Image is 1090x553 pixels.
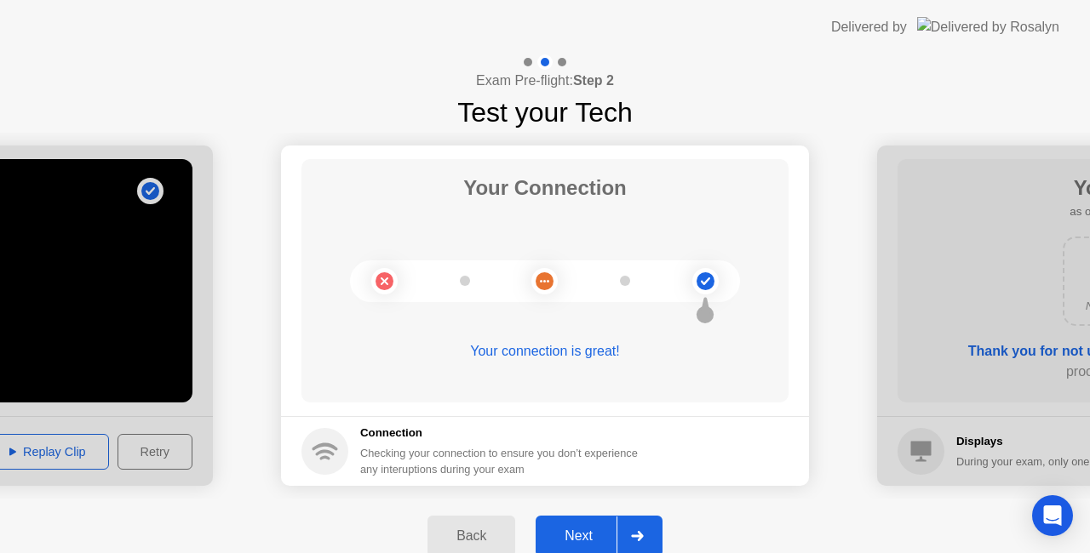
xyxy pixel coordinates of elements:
[831,17,907,37] div: Delivered by
[463,173,627,203] h1: Your Connection
[1032,495,1073,536] div: Open Intercom Messenger
[433,528,510,544] div: Back
[360,445,648,477] div: Checking your connection to ensure you don’t experience any interuptions during your exam
[360,425,648,442] h5: Connection
[573,73,614,88] b: Step 2
[541,528,617,544] div: Next
[301,341,789,362] div: Your connection is great!
[917,17,1059,37] img: Delivered by Rosalyn
[457,92,633,133] h1: Test your Tech
[476,71,614,91] h4: Exam Pre-flight:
